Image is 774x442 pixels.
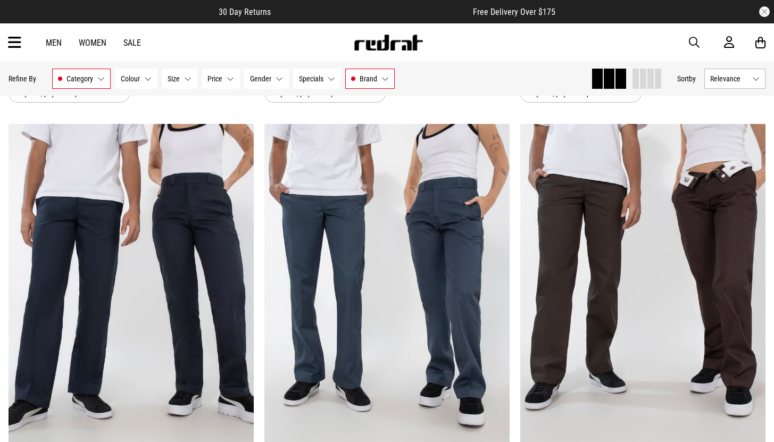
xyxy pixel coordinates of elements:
[299,74,323,83] span: Specials
[79,38,106,48] a: Women
[66,74,93,83] span: Category
[202,69,240,89] button: Price
[168,74,180,83] span: Size
[250,74,271,83] span: Gender
[121,74,140,83] span: Colour
[162,69,197,89] button: Size
[689,74,696,83] span: by
[473,7,555,17] span: Free Delivery Over $175
[52,69,111,89] button: Category
[345,69,395,89] button: Brand
[353,35,423,51] img: Redrat logo
[704,69,765,89] button: Relevance
[123,38,141,48] a: Sale
[9,74,36,83] p: Refine By
[207,74,222,83] span: Price
[710,74,748,83] span: Relevance
[115,69,157,89] button: Colour
[244,69,289,89] button: Gender
[293,69,341,89] button: Specials
[9,4,40,36] button: Open LiveChat chat widget
[46,38,62,48] a: Men
[360,74,377,83] span: Brand
[219,7,271,17] span: 30 Day Returns
[292,6,452,17] iframe: Customer reviews powered by Trustpilot
[677,72,696,85] button: Sortby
